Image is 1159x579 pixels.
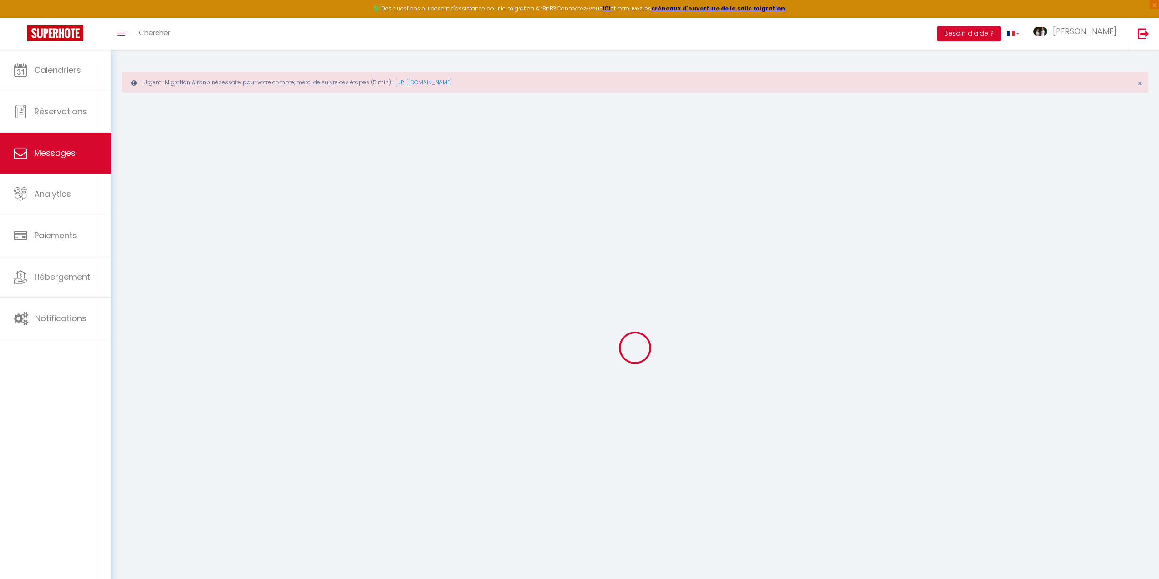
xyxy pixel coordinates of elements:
[34,230,77,241] span: Paiements
[7,4,35,31] button: Ouvrir le widget de chat LiveChat
[132,18,177,50] a: Chercher
[1138,28,1149,39] img: logout
[34,271,90,282] span: Hébergement
[34,64,81,76] span: Calendriers
[1137,79,1142,87] button: Close
[34,188,71,200] span: Analytics
[27,25,83,41] img: Super Booking
[651,5,785,12] a: créneaux d'ouverture de la salle migration
[1137,77,1142,89] span: ×
[1026,18,1128,50] a: ... [PERSON_NAME]
[1033,27,1047,36] img: ...
[395,78,452,86] a: [URL][DOMAIN_NAME]
[1120,538,1152,572] iframe: Chat
[122,72,1148,93] div: Urgent : Migration Airbnb nécessaire pour votre compte, merci de suivre ces étapes (5 min) -
[34,106,87,117] span: Réservations
[34,147,76,159] span: Messages
[1053,26,1117,37] span: [PERSON_NAME]
[139,28,170,37] span: Chercher
[602,5,611,12] a: ICI
[35,313,87,324] span: Notifications
[937,26,1001,41] button: Besoin d'aide ?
